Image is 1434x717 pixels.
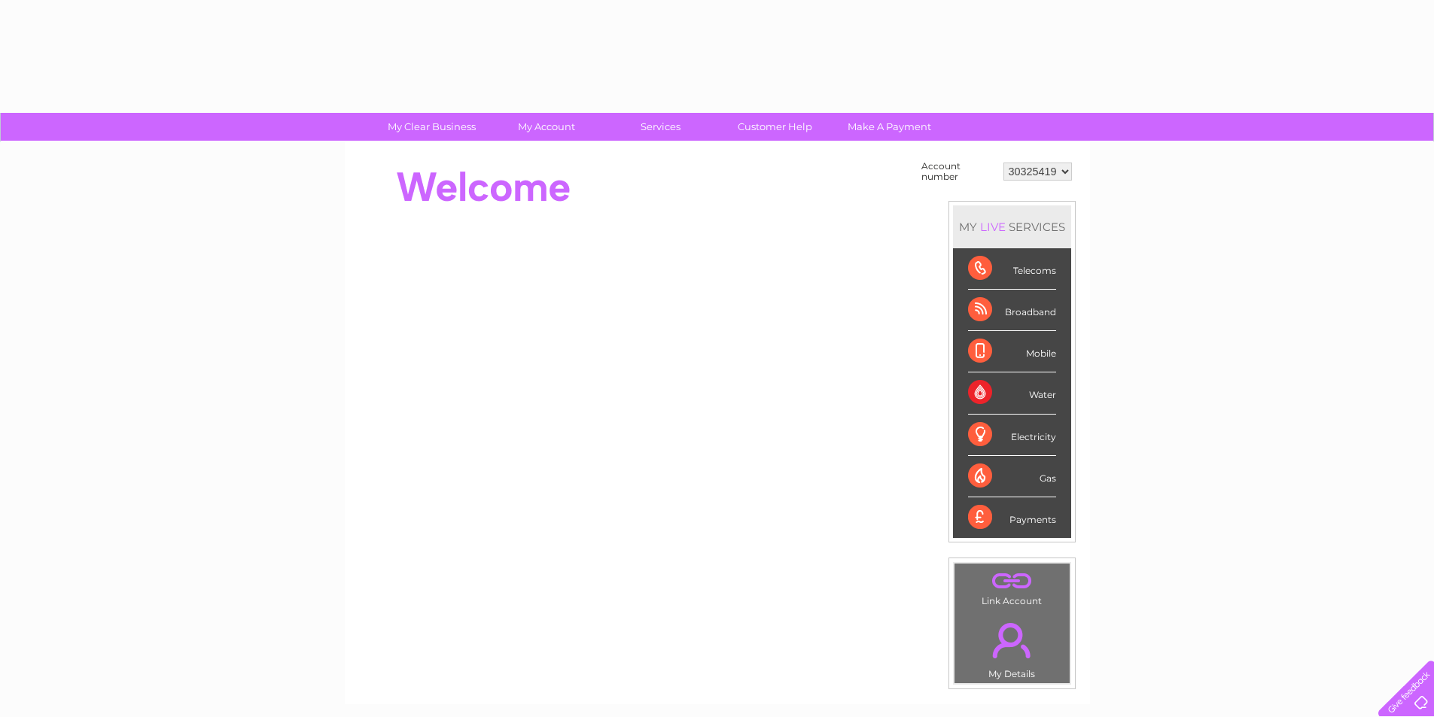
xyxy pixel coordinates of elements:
td: Account number [918,157,1000,186]
td: My Details [954,610,1070,684]
div: Water [968,372,1056,414]
a: My Account [484,113,608,141]
div: Mobile [968,331,1056,372]
div: Gas [968,456,1056,497]
div: Payments [968,497,1056,538]
div: Broadband [968,290,1056,331]
a: My Clear Business [370,113,494,141]
td: Link Account [954,563,1070,610]
a: . [958,614,1066,667]
div: Telecoms [968,248,1056,290]
a: Services [598,113,723,141]
a: Make A Payment [827,113,951,141]
div: Electricity [968,415,1056,456]
a: . [958,567,1066,594]
a: Customer Help [713,113,837,141]
div: MY SERVICES [953,205,1071,248]
div: LIVE [977,220,1009,234]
